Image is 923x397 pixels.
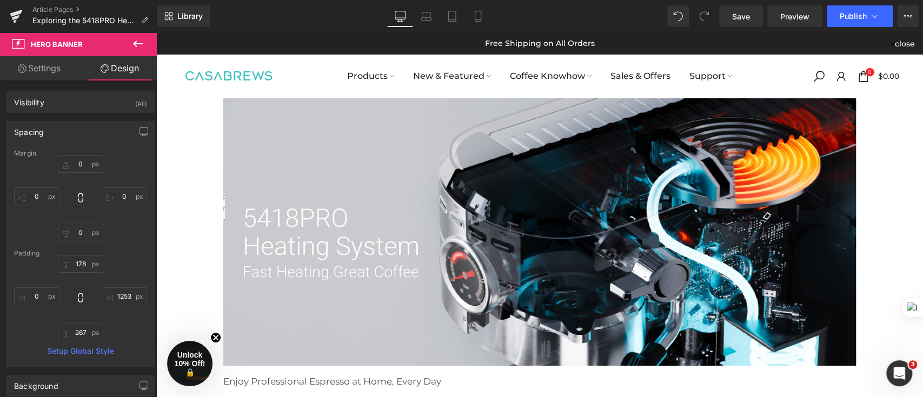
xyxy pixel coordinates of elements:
p: Enjoy Professional Espresso at Home, Every Day [67,342,680,356]
button: Redo [693,5,715,27]
input: 0 [102,287,147,305]
div: (All) [135,92,147,110]
input: 0 [58,224,103,241]
a: Sales & Offers [445,37,524,51]
span: Library [177,11,203,21]
div: Visibility [14,92,44,107]
input: 0 [58,255,103,273]
a: Tablet [439,5,465,27]
input: 0 [58,155,103,173]
span: Publish [840,12,867,21]
button: More [897,5,919,27]
div: Margin [14,150,147,157]
span: Save [732,11,750,22]
iframe: Intercom live chat [886,360,912,386]
a: Article Pages [32,5,157,14]
a: Desktop [387,5,413,27]
div: Spacing [14,122,44,137]
a: Laptop [413,5,439,27]
a: Mobile [465,5,491,27]
button: Undo [667,5,689,27]
span: 0 [709,36,718,44]
span: Exploring the 5418PRO Heating System: Faster Heating, Faster Coffee Enjoyment [32,16,136,25]
button: close [734,8,759,15]
span: 3 [908,360,917,369]
a: Preview [767,5,822,27]
a: New Library [157,5,210,27]
span: $0.00 [722,39,743,49]
a: Design [81,56,159,80]
img: Casabrews Brands Inc. [29,33,116,53]
input: 0 [102,187,147,205]
span: Preview [780,11,809,22]
a: 0 $0.00 [700,37,743,51]
input: 0 [14,187,59,205]
a: Setup Global Style [14,347,147,355]
p: Free Shipping on All Orders [38,5,728,18]
span: Hero Banner [31,40,83,49]
input: 0 [14,287,59,305]
button: Publish [827,5,893,27]
input: 0 [58,324,103,341]
div: Background [14,375,58,391]
div: Padding [14,250,147,257]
